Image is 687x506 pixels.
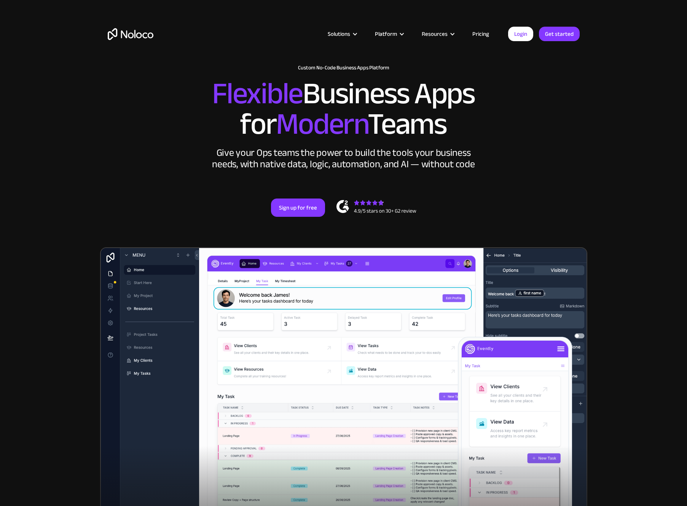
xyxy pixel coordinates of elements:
a: Pricing [463,29,499,39]
div: Platform [365,29,412,39]
div: Solutions [328,29,350,39]
a: Sign up for free [271,199,325,217]
a: Get started [539,27,580,41]
a: home [108,28,153,40]
div: Solutions [318,29,365,39]
div: Platform [375,29,397,39]
div: Give your Ops teams the power to build the tools your business needs, with native data, logic, au... [210,147,477,170]
span: Modern [276,96,368,152]
span: Flexible [212,65,303,122]
h2: Business Apps for Teams [108,78,580,139]
div: Resources [412,29,463,39]
a: Login [508,27,533,41]
div: Resources [422,29,448,39]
